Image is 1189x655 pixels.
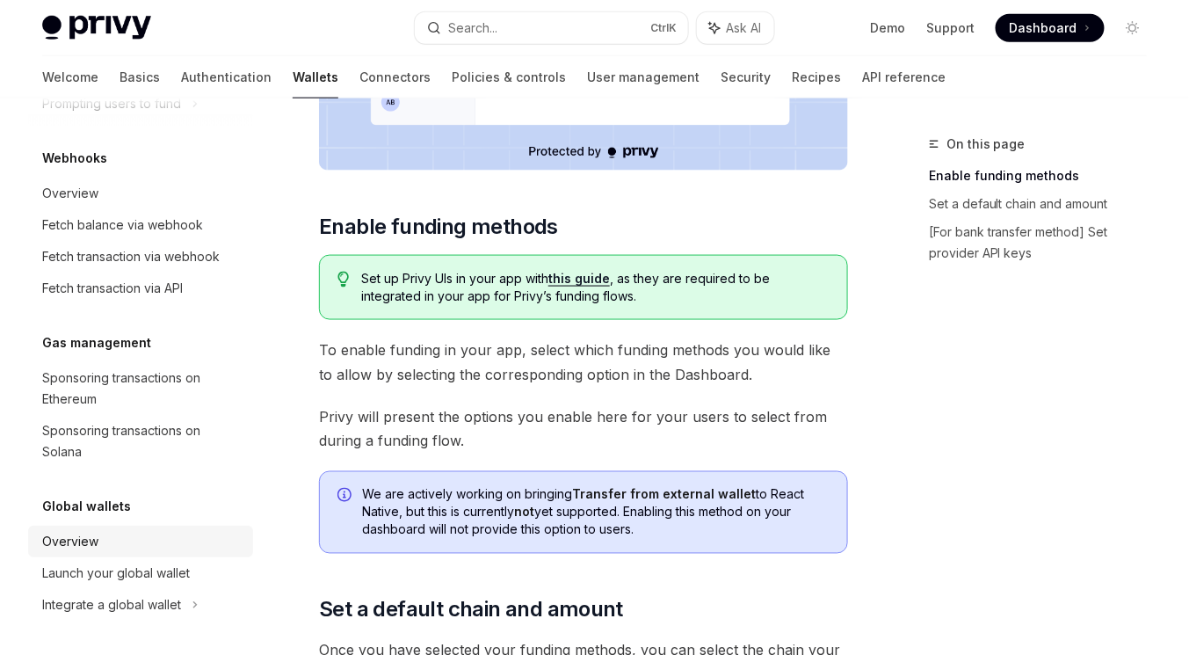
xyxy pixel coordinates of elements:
[415,12,687,44] button: Search...CtrlK
[319,596,623,624] span: Set a default chain and amount
[42,278,183,299] div: Fetch transaction via API
[28,178,253,209] a: Overview
[929,162,1161,190] a: Enable funding methods
[42,332,151,353] h5: Gas management
[792,56,841,98] a: Recipes
[28,362,253,415] a: Sponsoring transactions on Ethereum
[28,241,253,273] a: Fetch transaction via webhook
[28,273,253,304] a: Fetch transaction via API
[42,56,98,98] a: Welcome
[946,134,1026,155] span: On this page
[548,271,610,287] a: this guide
[862,56,946,98] a: API reference
[42,496,131,517] h5: Global wallets
[727,19,762,37] span: Ask AI
[42,420,243,462] div: Sponsoring transactions on Solana
[359,56,431,98] a: Connectors
[181,56,272,98] a: Authentication
[337,488,355,506] svg: Info
[1119,14,1147,42] button: Toggle dark mode
[28,415,253,468] a: Sponsoring transactions on Solana
[42,563,190,584] div: Launch your global wallet
[120,56,160,98] a: Basics
[587,56,700,98] a: User management
[319,213,558,241] span: Enable funding methods
[42,183,98,204] div: Overview
[697,12,774,44] button: Ask AI
[362,486,830,539] span: We are actively working on bringing to React Native, but this is currently yet supported. Enablin...
[42,148,107,169] h5: Webhooks
[28,209,253,241] a: Fetch balance via webhook
[42,215,203,236] div: Fetch balance via webhook
[319,404,848,454] span: Privy will present the options you enable here for your users to select from during a funding flow.
[42,246,220,267] div: Fetch transaction via webhook
[42,594,181,615] div: Integrate a global wallet
[721,56,771,98] a: Security
[448,18,497,39] div: Search...
[293,56,338,98] a: Wallets
[1010,19,1077,37] span: Dashboard
[929,190,1161,218] a: Set a default chain and amount
[337,272,350,287] svg: Tip
[996,14,1105,42] a: Dashboard
[651,21,678,35] span: Ctrl K
[514,505,534,520] strong: not
[926,19,975,37] a: Support
[42,16,151,40] img: light logo
[42,531,98,552] div: Overview
[319,338,848,387] span: To enable funding in your app, select which funding methods you would like to allow by selecting ...
[42,368,243,410] div: Sponsoring transactions on Ethereum
[361,270,830,305] span: Set up Privy UIs in your app with , as they are required to be integrated in your app for Privy’s...
[28,557,253,589] a: Launch your global wallet
[870,19,905,37] a: Demo
[452,56,566,98] a: Policies & controls
[28,526,253,557] a: Overview
[929,218,1161,267] a: [For bank transfer method] Set provider API keys
[572,487,756,502] strong: Transfer from external wallet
